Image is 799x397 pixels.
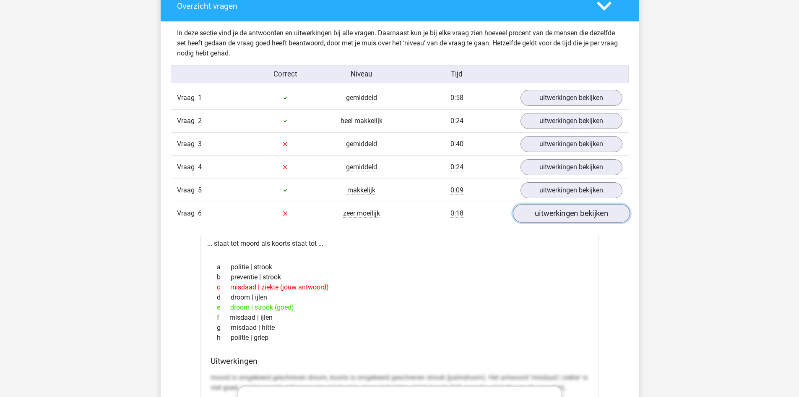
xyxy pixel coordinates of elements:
[198,163,202,171] span: 4
[211,356,589,366] h4: Uitwerkingen
[211,302,589,313] div: droom | strook (goed)
[177,208,198,218] span: Vraag
[198,209,202,217] span: 6
[177,162,198,172] span: Vraag
[217,272,231,282] span: b
[177,93,198,103] span: Vraag
[211,373,589,393] p: moord is omgekeerd geschreven droom, koorts is omgekeerd geschreven strook (palindroom). Het antw...
[211,323,589,333] div: misdaad | hitte
[217,292,231,302] span: d
[346,140,377,148] span: gemiddeld
[450,186,463,195] span: 0:09
[211,272,589,282] div: preventie | strook
[247,69,323,79] div: Correct
[198,186,202,194] span: 5
[341,117,383,125] span: heel makkelijk
[198,117,202,125] span: 2
[521,90,622,106] a: uitwerkingen bekijken
[450,140,463,148] span: 0:40
[198,94,202,102] span: 1
[450,94,463,102] span: 0:58
[513,204,630,223] a: uitwerkingen bekijken
[171,28,629,58] div: In deze sectie vind je de antwoorden en uitwerkingen bij alle vragen. Daarnaast kun je bij elke v...
[217,333,231,343] span: h
[211,313,589,323] div: misdaad | ijlen
[211,292,589,302] div: droom | ijlen
[211,282,589,292] div: misdaad | ziekte (jouw antwoord)
[450,209,463,218] span: 0:18
[217,262,231,272] span: a
[217,302,230,313] span: e
[346,94,377,102] span: gemiddeld
[521,113,622,129] a: uitwerkingen bekijken
[198,140,202,148] span: 3
[521,159,622,175] a: uitwerkingen bekijken
[343,209,380,218] span: zeer moeilijk
[521,136,622,152] a: uitwerkingen bekijken
[177,185,198,195] span: Vraag
[217,282,230,292] span: c
[450,117,463,125] span: 0:24
[177,139,198,149] span: Vraag
[347,186,375,195] span: makkelijk
[217,323,231,333] span: g
[450,163,463,171] span: 0:24
[217,313,229,323] span: f
[177,116,198,126] span: Vraag
[211,262,589,272] div: politie | strook
[399,69,514,79] div: Tijd
[323,69,400,79] div: Niveau
[177,1,584,11] h4: Overzicht vragen
[346,163,377,171] span: gemiddeld
[521,182,622,198] a: uitwerkingen bekijken
[211,333,589,343] div: politie | griep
